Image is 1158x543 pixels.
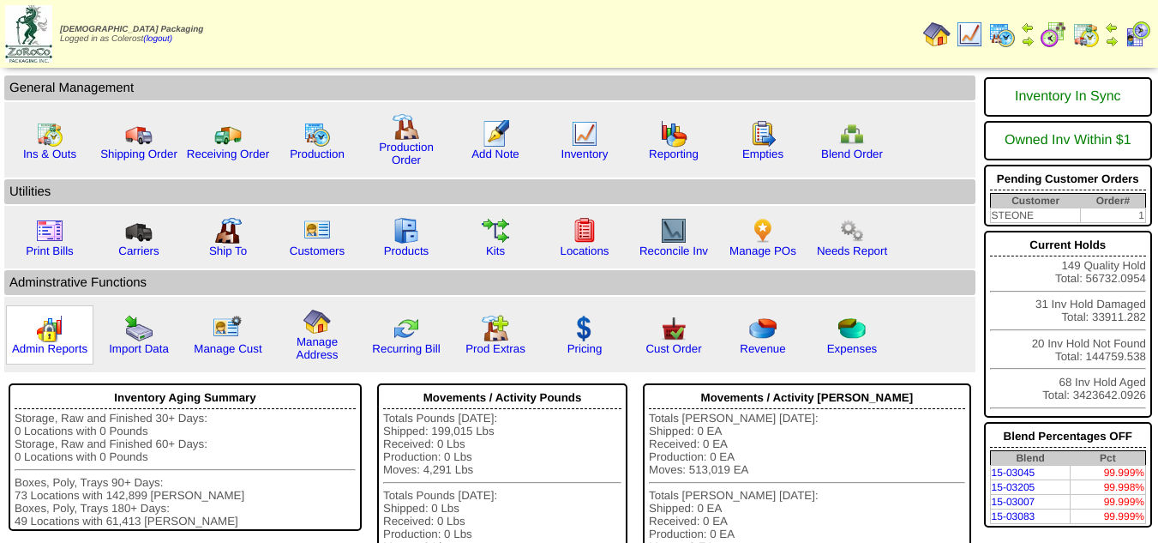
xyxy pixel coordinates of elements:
img: zoroco-logo-small.webp [5,5,52,63]
a: Inventory [561,148,609,160]
img: line_graph.gif [571,120,598,148]
div: Owned Inv Within $1 [990,124,1146,157]
img: dollar.gif [571,315,598,342]
img: workflow.gif [482,217,509,244]
span: [DEMOGRAPHIC_DATA] Packaging [60,25,203,34]
th: Blend [990,451,1071,466]
div: Movements / Activity Pounds [383,387,621,409]
a: Needs Report [817,244,887,257]
a: Recurring Bill [372,342,440,355]
span: Logged in as Colerost [60,25,203,44]
a: Revenue [740,342,785,355]
img: customers.gif [303,217,331,244]
img: po.png [749,217,777,244]
div: Storage, Raw and Finished 30+ Days: 0 Locations with 0 Pounds Storage, Raw and Finished 60+ Days:... [15,412,356,528]
a: Products [384,244,429,257]
img: calendarinout.gif [1072,21,1100,48]
img: invoice2.gif [36,217,63,244]
img: cabinet.gif [393,217,420,244]
td: Utilities [4,179,975,204]
th: Order# [1081,194,1146,208]
a: Production [290,148,345,160]
img: workorder.gif [749,120,777,148]
img: factory2.gif [214,217,242,244]
img: arrowright.gif [1021,34,1035,48]
a: Manage POs [729,244,796,257]
th: Pct [1071,451,1146,466]
img: line_graph.gif [956,21,983,48]
img: home.gif [303,308,331,335]
td: 99.999% [1071,495,1146,510]
img: calendarinout.gif [36,120,63,148]
a: Blend Order [821,148,883,160]
img: calendarblend.gif [1040,21,1067,48]
img: home.gif [923,21,951,48]
a: 15-03083 [992,510,1035,522]
div: Current Holds [990,234,1146,256]
a: Prod Extras [465,342,525,355]
div: Blend Percentages OFF [990,425,1146,448]
img: truck2.gif [214,120,242,148]
td: 99.999% [1071,510,1146,524]
img: managecust.png [213,315,244,342]
a: Reporting [649,148,699,160]
img: truck.gif [125,120,153,148]
img: graph2.png [36,315,63,342]
a: Production Order [379,141,434,166]
img: truck3.gif [125,217,153,244]
a: Manage Cust [194,342,261,355]
th: Customer [990,194,1081,208]
a: Ship To [209,244,247,257]
img: locations.gif [571,217,598,244]
td: 1 [1081,208,1146,223]
div: 149 Quality Hold Total: 56732.0954 31 Inv Hold Damaged Total: 33911.282 20 Inv Hold Not Found Tot... [984,231,1152,418]
a: (logout) [143,34,172,44]
a: Print Bills [26,244,74,257]
a: Import Data [109,342,169,355]
div: Pending Customer Orders [990,168,1146,190]
img: line_graph2.gif [660,217,687,244]
a: Manage Address [297,335,339,361]
img: network.png [838,120,866,148]
a: Shipping Order [100,148,177,160]
a: 15-03205 [992,481,1035,493]
a: Expenses [827,342,878,355]
a: Kits [486,244,505,257]
img: pie_chart.png [749,315,777,342]
img: arrowright.gif [1105,34,1119,48]
div: Inventory Aging Summary [15,387,356,409]
img: calendarprod.gif [988,21,1016,48]
a: Locations [560,244,609,257]
a: Ins & Outs [23,148,76,160]
a: Admin Reports [12,342,87,355]
a: Reconcile Inv [639,244,708,257]
img: arrowleft.gif [1021,21,1035,34]
img: reconcile.gif [393,315,420,342]
img: factory.gif [393,113,420,141]
a: 15-03045 [992,467,1035,479]
a: Carriers [118,244,159,257]
a: Customers [290,244,345,257]
a: Receiving Order [187,148,269,160]
img: arrowleft.gif [1105,21,1119,34]
a: Pricing [567,342,603,355]
a: Cust Order [645,342,701,355]
td: General Management [4,75,975,100]
img: graph.gif [660,120,687,148]
img: prodextras.gif [482,315,509,342]
img: calendarcustomer.gif [1124,21,1151,48]
a: Add Note [471,148,519,160]
td: STEONE [990,208,1081,223]
img: import.gif [125,315,153,342]
img: pie_chart2.png [838,315,866,342]
img: workflow.png [838,217,866,244]
div: Inventory In Sync [990,81,1146,113]
td: 99.999% [1071,466,1146,480]
a: Empties [742,148,783,160]
img: calendarprod.gif [303,120,331,148]
a: 15-03007 [992,496,1035,508]
div: Movements / Activity [PERSON_NAME] [649,387,964,409]
img: orders.gif [482,120,509,148]
td: 99.998% [1071,480,1146,495]
img: cust_order.png [660,315,687,342]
